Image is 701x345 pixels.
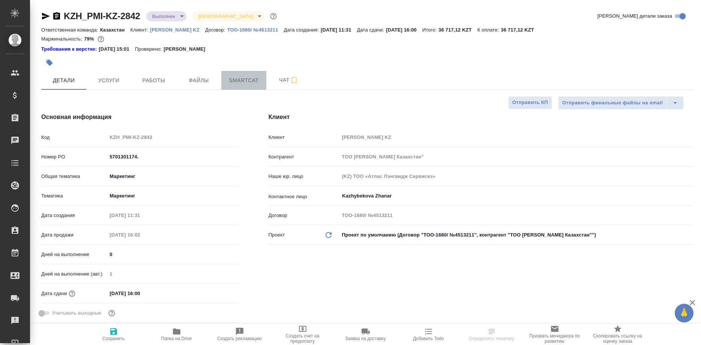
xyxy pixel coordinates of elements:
[91,76,127,85] span: Услуги
[41,290,67,297] p: Дата сдачи
[41,113,239,122] h4: Основная информация
[41,173,107,180] p: Общая тематика
[41,27,100,33] p: Ответственная команда:
[339,151,693,162] input: Пустое поле
[41,36,84,42] p: Маржинальность:
[290,76,299,85] svg: Подписаться
[150,13,177,20] button: Выполнен
[46,76,82,85] span: Детали
[164,45,211,53] p: [PERSON_NAME]
[689,195,690,197] button: Open
[678,305,690,321] span: 🙏
[477,27,501,33] p: К оплате:
[52,12,61,21] button: Скопировать ссылку
[107,249,238,260] input: ✎ Введи что-нибудь
[422,27,438,33] p: Итого:
[386,27,422,33] p: [DATE] 16:00
[276,333,330,344] span: Создать счет на предоплату
[41,45,99,53] a: Требования к верстке:
[84,36,96,42] p: 79%
[82,324,145,345] button: Сохранить
[41,153,107,161] p: Номер PO
[107,268,238,279] input: Пустое поле
[675,304,693,322] button: 🙏
[438,27,477,33] p: 36 717,12 KZT
[41,270,107,278] p: Дней на выполнение (авт.)
[562,99,663,107] span: Отправить финальные файлы на email
[597,12,672,20] span: [PERSON_NAME] детали заказа
[508,96,552,109] button: Отправить КП
[41,251,107,258] p: Дней на выполнение
[130,27,150,33] p: Клиент:
[205,27,227,33] p: Договор:
[107,229,173,240] input: Пустое поле
[269,113,693,122] h4: Клиент
[227,27,284,33] p: ТОО-1680/ №4513211
[64,11,140,21] a: KZH_PMI-KZ-2842
[339,171,693,182] input: Пустое поле
[512,98,548,107] span: Отправить КП
[413,336,444,341] span: Добавить Todo
[501,27,540,33] p: 36 717,12 KZT
[41,134,107,141] p: Код
[107,170,238,183] div: Маркетинг
[99,45,135,53] p: [DATE] 15:01
[321,27,357,33] p: [DATE] 11:31
[591,333,645,344] span: Скопировать ссылку на оценку заказа
[41,12,50,21] button: Скопировать ссылку для ЯМессенджера
[217,336,262,341] span: Создать рекламацию
[269,231,285,239] p: Проект
[269,212,339,219] p: Договор
[96,34,106,44] button: 1069.29 RUB;
[41,212,107,219] p: Дата создания
[208,324,271,345] button: Создать рекламацию
[107,288,173,299] input: ✎ Введи что-нибудь
[107,308,117,318] button: Выбери, если сб и вс нужно считать рабочими днями для выполнения заказа.
[339,210,693,221] input: Пустое поле
[528,333,582,344] span: Призвать менеджера по развитию
[558,96,667,110] button: Отправить финальные файлы на email
[150,27,205,33] p: [PERSON_NAME] KZ
[269,11,278,21] button: Доп статусы указывают на важность/срочность заказа
[107,151,238,162] input: ✎ Введи что-нибудь
[558,96,684,110] div: split button
[107,190,238,202] div: Маркетинг
[107,210,173,221] input: Пустое поле
[136,76,172,85] span: Работы
[145,324,208,345] button: Папка на Drive
[41,54,58,71] button: Добавить тэг
[269,153,339,161] p: Контрагент
[339,229,693,241] div: Проект по умолчанию (Договор "ТОО-1680/ №4513211", контрагент "ТОО [PERSON_NAME] Казахстан"")
[192,11,264,21] div: Выполнен
[52,309,101,317] span: Учитывать выходные
[41,192,107,200] p: Тематика
[41,45,99,53] div: Нажми, чтобы открыть папку с инструкцией
[460,324,523,345] button: Определить тематику
[269,173,339,180] p: Наше юр. лицо
[469,336,514,341] span: Определить тематику
[181,76,217,85] span: Файлы
[284,27,321,33] p: Дата создания:
[41,231,107,239] p: Дата продажи
[161,336,192,341] span: Папка на Drive
[334,324,397,345] button: Заявка на доставку
[150,26,205,33] a: [PERSON_NAME] KZ
[100,27,131,33] p: Казахстан
[269,193,339,200] p: Контактное лицо
[586,324,649,345] button: Скопировать ссылку на оценку заказа
[146,11,186,21] div: Выполнен
[271,324,334,345] button: Создать счет на предоплату
[397,324,460,345] button: Добавить Todo
[227,26,284,33] a: ТОО-1680/ №4513211
[226,76,262,85] span: Smartcat
[271,75,307,85] span: Чат
[357,27,386,33] p: Дата сдачи:
[107,132,238,143] input: Пустое поле
[102,336,125,341] span: Сохранить
[345,336,386,341] span: Заявка на доставку
[196,13,255,20] button: [DEMOGRAPHIC_DATA]
[523,324,586,345] button: Призвать менеджера по развитию
[269,134,339,141] p: Клиент
[67,289,77,298] button: Если добавить услуги и заполнить их объемом, то дата рассчитается автоматически
[339,132,693,143] input: Пустое поле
